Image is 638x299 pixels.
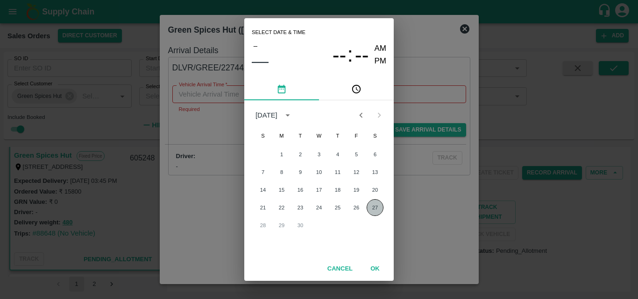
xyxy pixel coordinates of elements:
[333,42,347,67] button: --
[292,164,309,181] button: 9
[324,261,356,277] button: Cancel
[375,55,387,68] button: PM
[367,146,383,163] button: 6
[255,164,271,181] button: 7
[311,181,327,198] button: 17
[273,181,290,198] button: 15
[329,181,346,198] button: 18
[348,126,365,145] span: Friday
[367,164,383,181] button: 13
[292,181,309,198] button: 16
[348,164,365,181] button: 12
[347,42,353,67] span: :
[255,110,277,120] div: [DATE]
[273,164,290,181] button: 8
[292,126,309,145] span: Tuesday
[244,78,319,100] button: pick date
[273,199,290,216] button: 22
[329,146,346,163] button: 4
[355,42,369,67] button: --
[252,52,269,70] button: ––
[311,164,327,181] button: 10
[329,126,346,145] span: Thursday
[273,126,290,145] span: Monday
[311,146,327,163] button: 3
[348,199,365,216] button: 26
[329,164,346,181] button: 11
[255,199,271,216] button: 21
[367,181,383,198] button: 20
[311,126,327,145] span: Wednesday
[273,146,290,163] button: 1
[252,26,305,40] span: Select date & time
[375,42,387,55] button: AM
[255,181,271,198] button: 14
[348,146,365,163] button: 5
[280,108,295,123] button: calendar view is open, switch to year view
[367,126,383,145] span: Saturday
[352,106,370,124] button: Previous month
[360,261,390,277] button: OK
[292,146,309,163] button: 2
[367,199,383,216] button: 27
[348,181,365,198] button: 19
[311,199,327,216] button: 24
[255,126,271,145] span: Sunday
[254,40,257,52] span: –
[329,199,346,216] button: 25
[252,40,259,52] button: –
[292,199,309,216] button: 23
[319,78,394,100] button: pick time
